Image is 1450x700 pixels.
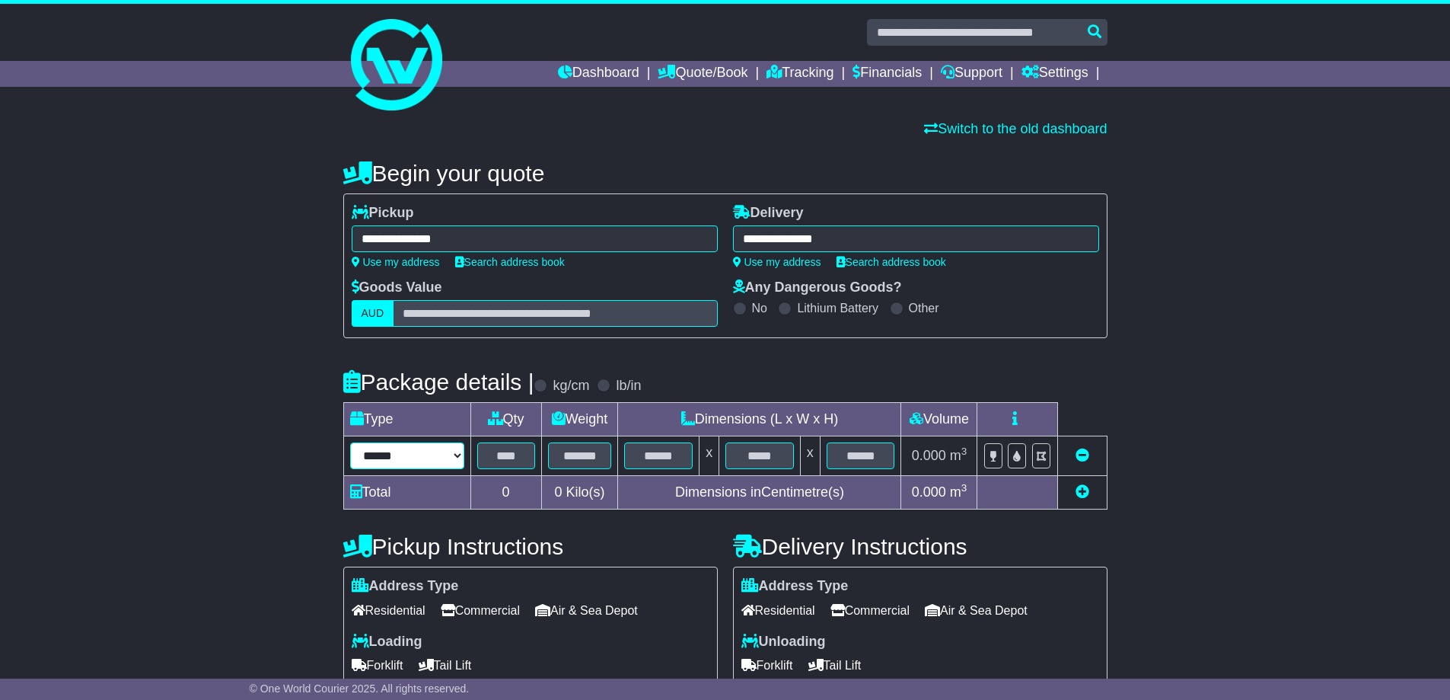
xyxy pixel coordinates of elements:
label: Delivery [733,205,804,222]
label: Address Type [352,578,459,595]
span: Residential [352,599,425,622]
span: Commercial [830,599,910,622]
span: 0 [554,484,562,500]
td: 0 [470,476,541,510]
label: Other [909,301,939,315]
a: Search address book [455,256,565,268]
label: Loading [352,634,422,650]
td: Kilo(s) [541,476,618,510]
label: Any Dangerous Goods? [733,280,902,296]
h4: Begin your quote [343,161,1107,186]
label: Goods Value [352,280,442,296]
h4: Package details | [343,369,534,395]
a: Settings [1021,61,1088,87]
a: Search address book [837,256,946,268]
a: Use my address [733,256,821,268]
h4: Pickup Instructions [343,534,718,559]
a: Support [941,61,1002,87]
a: Add new item [1076,484,1089,500]
a: Use my address [352,256,440,268]
span: Air & Sea Depot [535,599,638,622]
td: Weight [541,403,618,436]
label: kg/cm [553,378,589,395]
td: Qty [470,403,541,436]
td: x [700,436,719,476]
label: Lithium Battery [797,301,878,315]
a: Tracking [766,61,833,87]
span: 0.000 [912,484,946,500]
span: m [950,484,967,500]
label: Address Type [741,578,849,595]
td: Total [343,476,470,510]
td: Type [343,403,470,436]
label: No [752,301,767,315]
h4: Delivery Instructions [733,534,1107,559]
a: Financials [852,61,922,87]
span: Tail Lift [808,654,862,677]
label: Unloading [741,634,826,650]
td: x [800,436,820,476]
td: Dimensions in Centimetre(s) [618,476,901,510]
span: Air & Sea Depot [925,599,1028,622]
span: Residential [741,599,815,622]
label: Pickup [352,205,414,222]
span: Forklift [352,654,403,677]
span: Commercial [441,599,520,622]
span: Forklift [741,654,793,677]
label: AUD [352,300,394,327]
a: Quote/Book [658,61,747,87]
label: lb/in [616,378,641,395]
span: 0.000 [912,448,946,463]
a: Switch to the old dashboard [924,121,1107,136]
a: Remove this item [1076,448,1089,463]
span: Tail Lift [419,654,472,677]
td: Volume [901,403,977,436]
span: m [950,448,967,463]
sup: 3 [961,482,967,494]
a: Dashboard [558,61,639,87]
sup: 3 [961,446,967,457]
td: Dimensions (L x W x H) [618,403,901,436]
span: © One World Courier 2025. All rights reserved. [250,682,470,695]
